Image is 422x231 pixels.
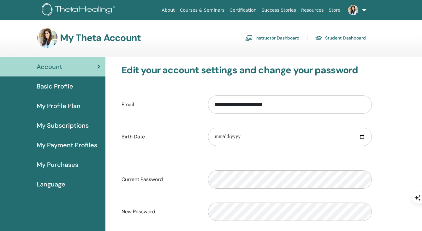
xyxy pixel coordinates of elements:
[37,62,62,71] span: Account
[259,4,299,16] a: Success Stories
[245,33,300,43] a: Instructor Dashboard
[159,4,177,16] a: About
[37,82,73,91] span: Basic Profile
[299,4,326,16] a: Resources
[37,121,89,130] span: My Subscriptions
[315,35,323,41] img: graduation-cap.svg
[326,4,343,16] a: Store
[117,206,203,218] label: New Password
[315,33,366,43] a: Student Dashboard
[227,4,259,16] a: Certification
[245,35,253,41] img: chalkboard-teacher.svg
[37,140,97,150] span: My Payment Profiles
[37,160,78,169] span: My Purchases
[37,28,57,48] img: default.jpg
[42,3,117,17] img: logo.png
[37,179,65,189] span: Language
[122,64,372,76] h3: Edit your account settings and change your password
[348,5,358,15] img: default.jpg
[117,173,203,185] label: Current Password
[177,4,227,16] a: Courses & Seminars
[117,131,203,143] label: Birth Date
[37,101,80,111] span: My Profile Plan
[60,32,141,44] h3: My Theta Account
[117,99,203,111] label: Email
